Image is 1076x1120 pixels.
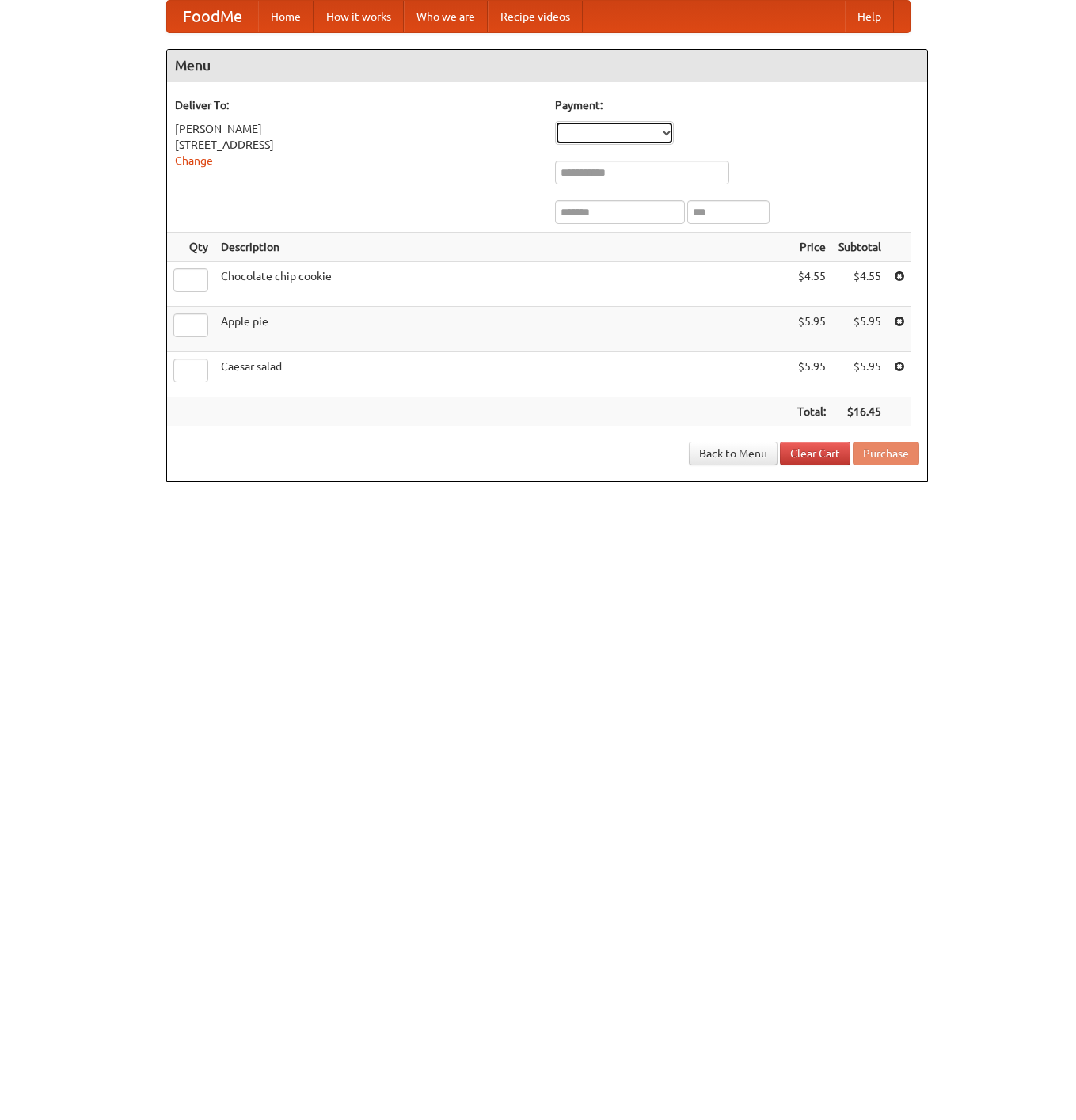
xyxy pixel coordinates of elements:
th: Price [791,233,832,262]
div: [STREET_ADDRESS] [175,137,539,153]
a: Help [845,1,894,32]
button: Purchase [853,442,919,465]
th: Description [215,233,791,262]
td: $5.95 [832,307,888,352]
a: FoodMe [167,1,258,32]
h5: Deliver To: [175,97,539,113]
a: Back to Menu [689,442,778,465]
td: $5.95 [791,352,832,397]
td: Apple pie [215,307,791,352]
th: Subtotal [832,233,888,262]
h4: Menu [167,50,927,82]
a: Recipe videos [488,1,583,32]
td: Chocolate chip cookie [215,262,791,307]
h5: Payment: [555,97,919,113]
div: [PERSON_NAME] [175,121,539,137]
td: $5.95 [832,352,888,397]
th: Total: [791,397,832,427]
a: Who we are [404,1,488,32]
td: $4.55 [832,262,888,307]
a: Home [258,1,314,32]
a: How it works [314,1,404,32]
td: Caesar salad [215,352,791,397]
td: $4.55 [791,262,832,307]
td: $5.95 [791,307,832,352]
a: Clear Cart [780,442,850,465]
th: Qty [167,233,215,262]
a: Change [175,154,213,167]
th: $16.45 [832,397,888,427]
